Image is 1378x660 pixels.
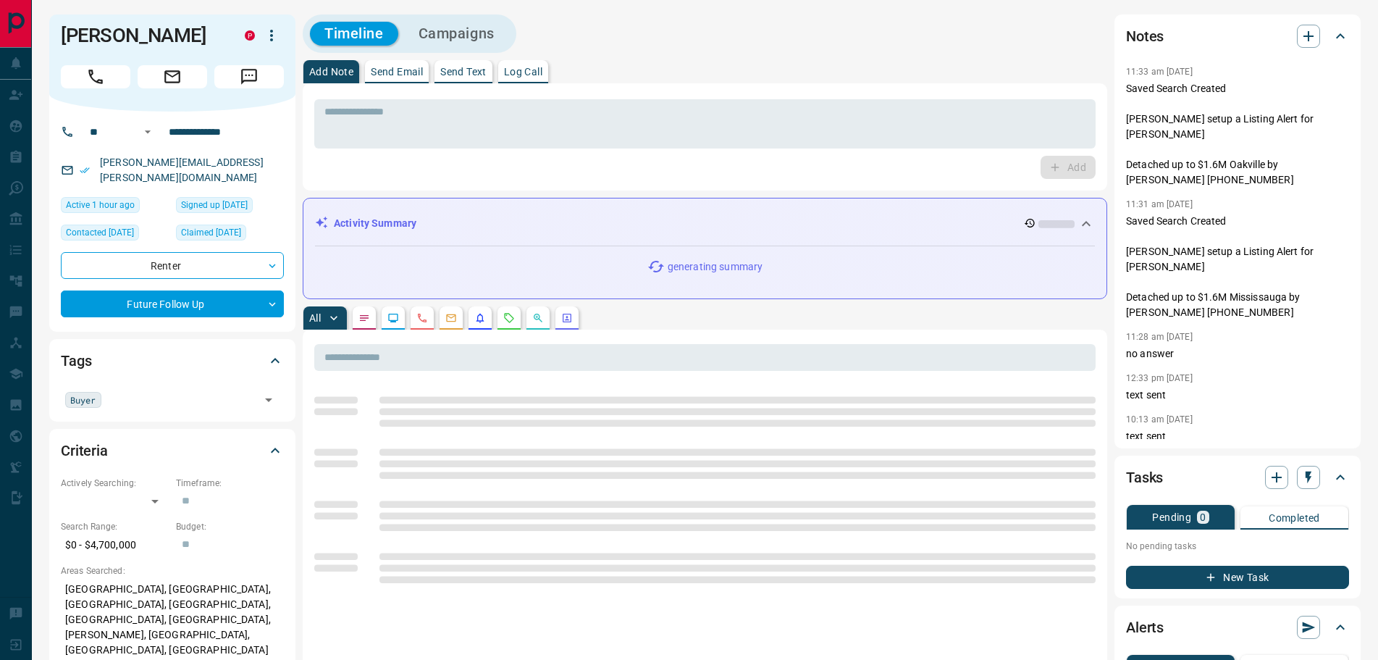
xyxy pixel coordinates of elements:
[176,520,284,533] p: Budget:
[1126,535,1349,557] p: No pending tasks
[61,24,223,47] h1: [PERSON_NAME]
[1152,512,1191,522] p: Pending
[61,225,169,245] div: Tue Aug 25 2020
[61,349,91,372] h2: Tags
[176,477,284,490] p: Timeframe:
[245,30,255,41] div: property.ca
[474,312,486,324] svg: Listing Alerts
[371,67,423,77] p: Send Email
[214,65,284,88] span: Message
[181,198,248,212] span: Signed up [DATE]
[1126,616,1164,639] h2: Alerts
[66,198,135,212] span: Active 1 hour ago
[100,156,264,183] a: [PERSON_NAME][EMAIL_ADDRESS][PERSON_NAME][DOMAIN_NAME]
[1126,332,1193,342] p: 11:28 am [DATE]
[1126,199,1193,209] p: 11:31 am [DATE]
[1126,346,1349,362] p: no answer
[1126,414,1193,425] p: 10:13 am [DATE]
[1126,429,1349,444] p: text sent
[532,312,544,324] svg: Opportunities
[1126,67,1193,77] p: 11:33 am [DATE]
[61,291,284,317] div: Future Follow Up
[387,312,399,324] svg: Lead Browsing Activity
[61,252,284,279] div: Renter
[1126,460,1349,495] div: Tasks
[138,65,207,88] span: Email
[1126,566,1349,589] button: New Task
[1126,388,1349,403] p: text sent
[66,225,134,240] span: Contacted [DATE]
[70,393,96,407] span: Buyer
[334,216,416,231] p: Activity Summary
[1126,373,1193,383] p: 12:33 pm [DATE]
[61,564,284,577] p: Areas Searched:
[310,22,398,46] button: Timeline
[1126,214,1349,320] p: Saved Search Created [PERSON_NAME] setup a Listing Alert for [PERSON_NAME] Detached up to $1.6M M...
[309,67,353,77] p: Add Note
[668,259,762,275] p: generating summary
[1126,610,1349,645] div: Alerts
[61,433,284,468] div: Criteria
[358,312,370,324] svg: Notes
[1126,466,1163,489] h2: Tasks
[61,439,108,462] h2: Criteria
[80,165,90,175] svg: Email Verified
[259,390,279,410] button: Open
[503,312,515,324] svg: Requests
[181,225,241,240] span: Claimed [DATE]
[1200,512,1206,522] p: 0
[1126,81,1349,188] p: Saved Search Created [PERSON_NAME] setup a Listing Alert for [PERSON_NAME] Detached up to $1.6M O...
[404,22,509,46] button: Campaigns
[61,477,169,490] p: Actively Searching:
[61,343,284,378] div: Tags
[61,197,169,217] div: Sun Sep 14 2025
[176,225,284,245] div: Fri May 19 2023
[315,210,1095,237] div: Activity Summary
[176,197,284,217] div: Thu Aug 20 2020
[504,67,542,77] p: Log Call
[309,313,321,323] p: All
[440,67,487,77] p: Send Text
[1269,513,1320,523] p: Completed
[61,520,169,533] p: Search Range:
[445,312,457,324] svg: Emails
[139,123,156,141] button: Open
[1126,25,1164,48] h2: Notes
[1126,19,1349,54] div: Notes
[61,65,130,88] span: Call
[561,312,573,324] svg: Agent Actions
[416,312,428,324] svg: Calls
[61,533,169,557] p: $0 - $4,700,000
